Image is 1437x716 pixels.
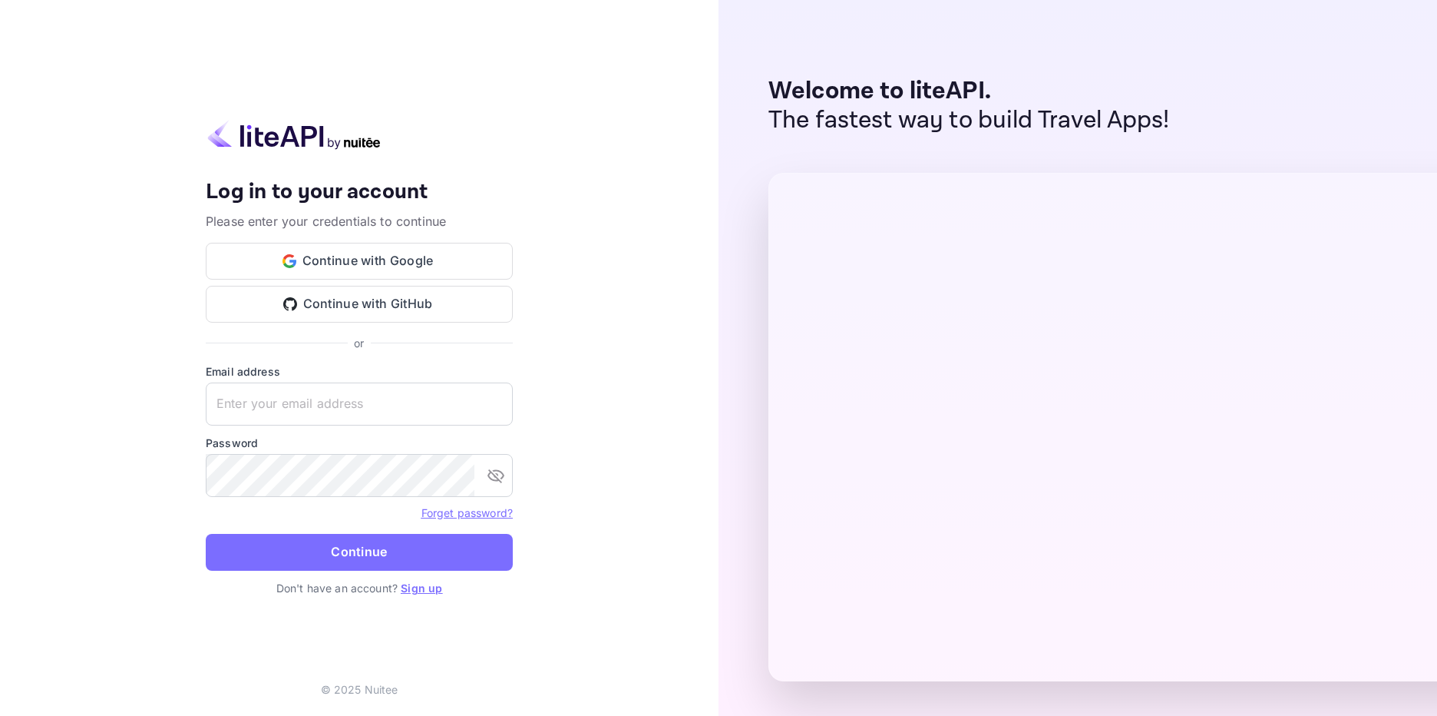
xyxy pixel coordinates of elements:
p: Please enter your credentials to continue [206,212,513,230]
a: Sign up [401,582,442,595]
button: Continue with GitHub [206,286,513,323]
p: Don't have an account? [206,580,513,596]
label: Password [206,435,513,451]
button: Continue [206,534,513,571]
h4: Log in to your account [206,179,513,206]
a: Forget password? [421,505,513,520]
p: © 2025 Nuitee [321,681,398,698]
p: Welcome to liteAPI. [768,77,1170,106]
button: Continue with Google [206,243,513,280]
a: Forget password? [421,506,513,519]
p: The fastest way to build Travel Apps! [768,106,1170,135]
input: Enter your email address [206,383,513,426]
p: or [354,335,364,351]
img: liteapi [206,120,382,150]
button: toggle password visibility [481,460,511,491]
label: Email address [206,363,513,380]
